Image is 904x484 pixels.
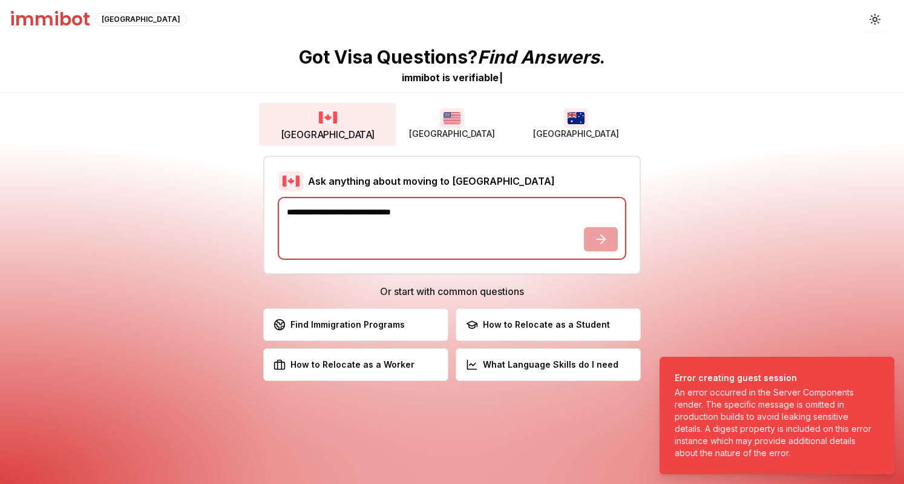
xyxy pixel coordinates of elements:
[281,128,375,142] span: [GEOGRAPHIC_DATA]
[299,46,605,68] p: Got Visa Questions? .
[675,372,874,384] div: Error creating guest session
[402,70,450,85] div: immibot is
[477,46,600,68] span: Find Answers
[273,359,414,371] div: How to Relocate as a Worker
[466,319,610,331] div: How to Relocate as a Student
[533,128,619,140] span: [GEOGRAPHIC_DATA]
[279,171,303,191] img: Canada flag
[10,8,90,30] h1: immibot
[499,71,503,84] span: |
[440,108,464,128] img: USA flag
[409,128,495,140] span: [GEOGRAPHIC_DATA]
[456,308,641,341] button: How to Relocate as a Student
[263,308,448,341] button: Find Immigration Programs
[95,13,187,26] div: [GEOGRAPHIC_DATA]
[263,348,448,381] button: How to Relocate as a Worker
[456,348,641,381] button: What Language Skills do I need
[263,284,641,299] h3: Or start with common questions
[675,386,874,459] div: An error occurred in the Server Components render. The specific message is omitted in production ...
[273,319,405,331] div: Find Immigration Programs
[453,71,499,84] span: v e r i f i a b l e
[308,174,555,188] h2: Ask anything about moving to [GEOGRAPHIC_DATA]
[315,107,341,128] img: Canada flag
[564,108,588,128] img: Australia flag
[466,359,618,371] div: What Language Skills do I need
